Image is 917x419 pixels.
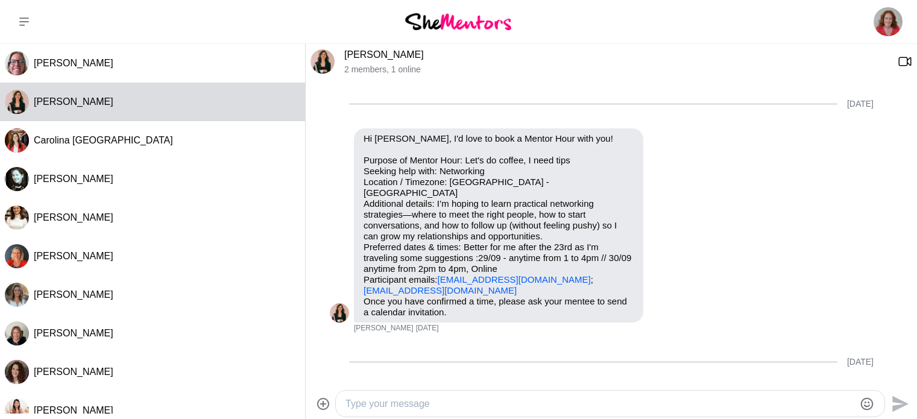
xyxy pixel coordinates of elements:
div: Ashley [5,206,29,230]
div: Lesley Auchterlonie [5,244,29,268]
img: M [5,90,29,114]
p: Purpose of Mentor Hour: Let's do coffee, I need tips Seeking help with: Networking Location / Tim... [364,155,634,296]
img: She Mentors Logo [405,13,511,30]
span: [PERSON_NAME] [34,58,113,68]
span: [PERSON_NAME] [34,289,113,300]
button: Emoji picker [860,397,874,411]
img: M [330,303,349,323]
button: Send [885,390,912,417]
span: [PERSON_NAME] [34,328,113,338]
img: L [5,244,29,268]
a: [EMAIL_ADDRESS][DOMAIN_NAME] [364,285,517,295]
img: Carmel Murphy [874,7,903,36]
div: Nicole [5,321,29,345]
div: Alicia Visser [5,283,29,307]
p: Hi [PERSON_NAME], I'd love to book a Mentor Hour with you! [364,133,634,144]
div: Carin [5,51,29,75]
div: Paula Kerslake [5,167,29,191]
a: [EMAIL_ADDRESS][DOMAIN_NAME] [438,274,591,285]
img: C [5,51,29,75]
span: Carolina [GEOGRAPHIC_DATA] [34,135,173,145]
span: [PERSON_NAME] [34,251,113,261]
img: P [5,167,29,191]
div: [DATE] [847,357,874,367]
span: [PERSON_NAME] [34,174,113,184]
img: M [310,49,335,74]
img: C [5,128,29,153]
div: [DATE] [847,99,874,109]
p: Once you have confirmed a time, please ask your mentee to send a calendar invitation. [364,296,634,318]
span: [PERSON_NAME] [354,324,414,333]
span: [PERSON_NAME] [34,212,113,222]
img: A [5,206,29,230]
div: Mariana Queiroz [330,303,349,323]
div: Carolina Portugal [5,128,29,153]
img: A [5,283,29,307]
time: 2025-09-09T00:34:15.987Z [416,324,439,333]
div: Mariana Queiroz [310,49,335,74]
textarea: Type your message [345,397,854,411]
span: [PERSON_NAME] [34,405,113,415]
span: [PERSON_NAME] [34,367,113,377]
span: [PERSON_NAME] [34,96,113,107]
p: 2 members , 1 online [344,65,888,75]
img: N [5,321,29,345]
a: [PERSON_NAME] [344,49,424,60]
img: N [5,360,29,384]
div: Mariana Queiroz [5,90,29,114]
div: Nicki Cottam [5,360,29,384]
